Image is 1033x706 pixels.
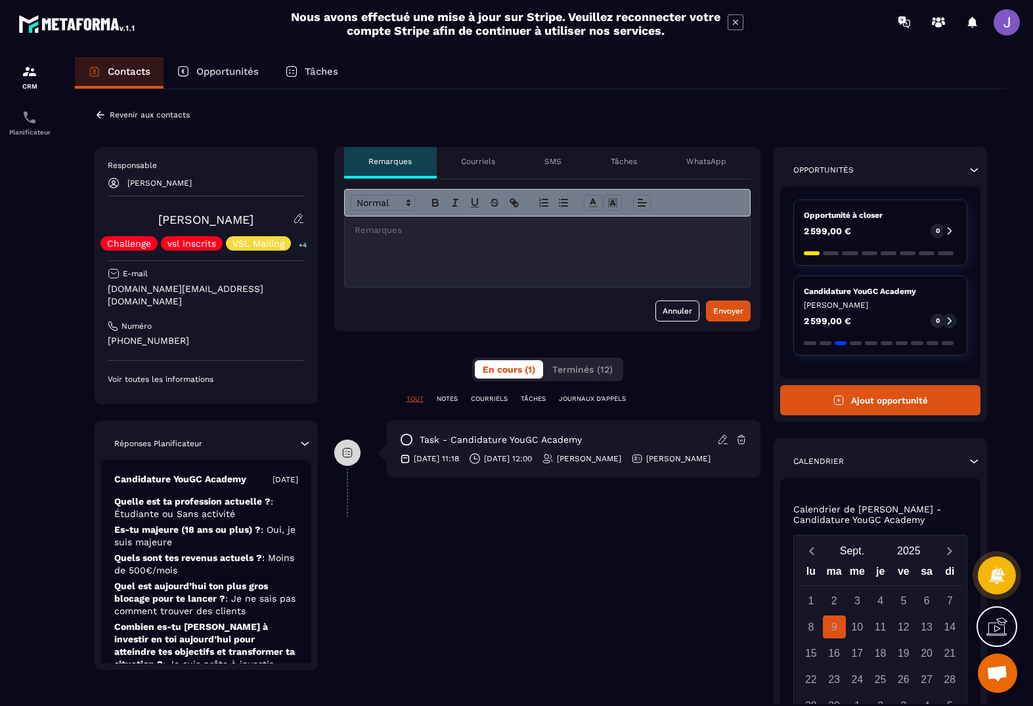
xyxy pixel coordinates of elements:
[892,642,915,665] div: 19
[290,10,721,37] h2: Nous avons effectué une mise à jour sur Stripe. Veuillez reconnecter votre compte Stripe afin de ...
[108,160,305,171] p: Responsable
[294,238,311,252] p: +4
[123,268,148,279] p: E-mail
[407,394,424,404] p: TOUT
[3,129,56,136] p: Planificateur
[799,615,822,638] div: 8
[108,374,305,384] p: Voir toutes les informations
[823,642,846,665] div: 16
[892,562,915,585] div: ve
[804,226,851,236] p: 2 599,00 €
[846,642,869,665] div: 17
[978,654,1017,693] div: Ouvrir le chat
[114,473,246,486] p: Candidature YouGC Academy
[75,57,164,89] a: Contacts
[793,165,854,175] p: Opportunités
[121,321,152,331] p: Numéro
[420,434,582,446] p: task - Candidature YouGC Academy
[3,83,56,90] p: CRM
[869,562,892,585] div: je
[484,453,532,464] p: [DATE] 12:00
[799,668,822,691] div: 22
[108,66,150,77] p: Contacts
[938,562,961,585] div: di
[846,615,869,638] div: 10
[892,589,915,612] div: 5
[107,239,151,248] p: Challenge
[937,542,961,560] button: Next month
[114,495,298,520] p: Quelle est ta profession actuelle ?
[18,12,137,35] img: logo
[846,589,869,612] div: 3
[799,642,822,665] div: 15
[915,642,938,665] div: 20
[915,589,938,612] div: 6
[799,589,822,612] div: 1
[114,659,273,682] span: : Je suis prête à investir moins de 300 €
[3,100,56,146] a: schedulerschedulerPlanificateur
[915,668,938,691] div: 27
[706,301,751,322] button: Envoyer
[471,394,508,404] p: COURRIELS
[938,642,961,665] div: 21
[127,178,192,188] p: [PERSON_NAME]
[799,542,824,560] button: Previous month
[22,110,37,125] img: scheduler
[164,57,272,89] a: Opportunités
[3,54,56,100] a: formationformationCRM
[938,668,961,691] div: 28
[114,621,298,683] p: Combien es-tu [PERSON_NAME] à investir en toi aujourd’hui pour atteindre tes objectifs et transfo...
[892,615,915,638] div: 12
[114,524,298,549] p: Es-tu majeure (18 ans ou plus) ?
[780,385,980,415] button: Ajout opportunité
[521,394,546,404] p: TÂCHES
[110,110,190,119] p: Revenir aux contacts
[938,615,961,638] div: 14
[804,210,957,220] p: Opportunité à closer
[196,66,259,77] p: Opportunités
[273,474,298,485] p: [DATE]
[938,589,961,612] div: 7
[936,226,940,236] p: 0
[646,453,711,464] p: [PERSON_NAME]
[686,156,726,167] p: WhatsApp
[823,668,846,691] div: 23
[114,580,298,617] p: Quel est aujourd’hui ton plus gros blocage pour te lancer ?
[869,668,892,691] div: 25
[793,504,967,525] p: Calendrier de [PERSON_NAME] - Candidature YouGC Academy
[799,562,822,585] div: lu
[414,453,459,464] p: [DATE] 11:18
[846,668,869,691] div: 24
[824,539,880,562] button: Open months overlay
[114,552,298,577] p: Quels sont tes revenus actuels ?
[936,316,940,325] p: 0
[915,615,938,638] div: 13
[869,615,892,638] div: 11
[158,213,253,226] a: [PERSON_NAME]
[611,156,637,167] p: Tâches
[804,286,957,297] p: Candidature YouGC Academy
[713,304,743,318] div: Envoyer
[108,335,305,347] p: [PHONE_NUMBER]
[823,562,846,585] div: ma
[869,589,892,612] div: 4
[368,156,412,167] p: Remarques
[305,66,338,77] p: Tâches
[167,239,216,248] p: vsl inscrits
[544,360,621,379] button: Terminés (12)
[544,156,561,167] p: SMS
[846,562,869,585] div: me
[823,589,846,612] div: 2
[881,539,937,562] button: Open years overlay
[22,64,37,79] img: formation
[892,668,915,691] div: 26
[804,316,851,325] p: 2 599,00 €
[793,456,844,467] p: Calendrier
[915,562,938,585] div: sa
[437,394,458,404] p: NOTES
[232,239,284,248] p: VSL Mailing
[475,360,543,379] button: En cours (1)
[552,364,613,375] span: Terminés (12)
[655,301,699,322] button: Annuler
[557,453,621,464] p: [PERSON_NAME]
